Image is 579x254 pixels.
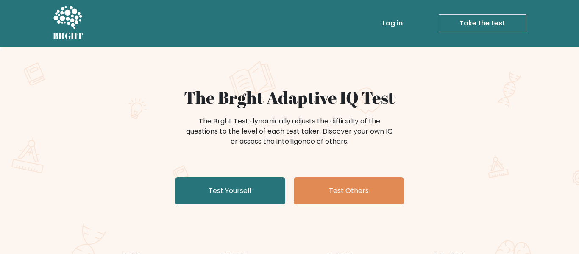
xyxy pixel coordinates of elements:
[294,177,404,204] a: Test Others
[379,15,406,32] a: Log in
[439,14,526,32] a: Take the test
[53,3,84,43] a: BRGHT
[53,31,84,41] h5: BRGHT
[184,116,395,147] div: The Brght Test dynamically adjusts the difficulty of the questions to the level of each test take...
[83,87,496,108] h1: The Brght Adaptive IQ Test
[175,177,285,204] a: Test Yourself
